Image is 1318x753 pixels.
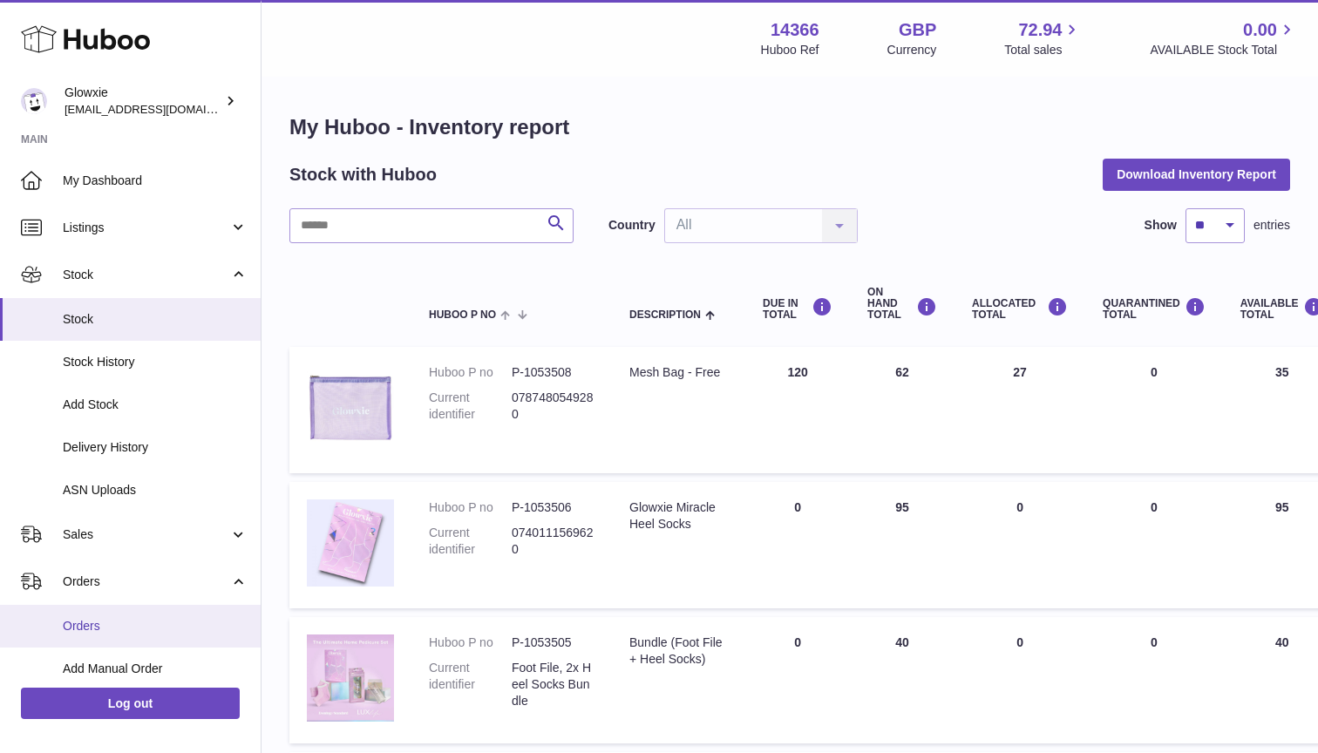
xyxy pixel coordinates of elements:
[21,88,47,114] img: suraj@glowxie.com
[21,688,240,719] a: Log out
[1018,18,1062,42] span: 72.94
[1243,18,1277,42] span: 0.00
[1150,42,1297,58] span: AVAILABLE Stock Total
[745,347,850,473] td: 120
[429,499,512,516] dt: Huboo P no
[1151,500,1158,514] span: 0
[63,311,248,328] span: Stock
[955,347,1085,473] td: 27
[289,113,1290,141] h1: My Huboo - Inventory report
[307,364,394,451] img: product image
[429,364,512,381] dt: Huboo P no
[887,42,937,58] div: Currency
[608,217,656,234] label: Country
[63,526,229,543] span: Sales
[512,525,594,558] dd: 0740111569620
[429,634,512,651] dt: Huboo P no
[955,482,1085,608] td: 0
[429,660,512,709] dt: Current identifier
[512,634,594,651] dd: P-1053505
[1253,217,1290,234] span: entries
[745,617,850,743] td: 0
[629,499,728,533] div: Glowxie Miracle Heel Socks
[63,173,248,189] span: My Dashboard
[63,661,248,677] span: Add Manual Order
[850,482,955,608] td: 95
[512,390,594,423] dd: 0787480549280
[771,18,819,42] strong: 14366
[1103,159,1290,190] button: Download Inventory Report
[1004,18,1082,58] a: 72.94 Total sales
[63,354,248,370] span: Stock History
[1145,217,1177,234] label: Show
[899,18,936,42] strong: GBP
[429,309,496,321] span: Huboo P no
[65,102,256,116] span: [EMAIL_ADDRESS][DOMAIN_NAME]
[629,364,728,381] div: Mesh Bag - Free
[850,347,955,473] td: 62
[763,297,832,321] div: DUE IN TOTAL
[512,499,594,516] dd: P-1053506
[1151,365,1158,379] span: 0
[429,525,512,558] dt: Current identifier
[63,439,248,456] span: Delivery History
[429,390,512,423] dt: Current identifier
[629,634,728,668] div: Bundle (Foot File + Heel Socks)
[63,397,248,413] span: Add Stock
[1103,297,1206,321] div: QUARANTINED Total
[867,287,937,322] div: ON HAND Total
[63,482,248,499] span: ASN Uploads
[1004,42,1082,58] span: Total sales
[289,163,437,187] h2: Stock with Huboo
[512,660,594,709] dd: Foot File, 2x Heel Socks Bundle
[307,499,394,587] img: product image
[972,297,1068,321] div: ALLOCATED Total
[63,573,229,590] span: Orders
[512,364,594,381] dd: P-1053508
[65,85,221,118] div: Glowxie
[307,634,394,722] img: product image
[63,618,248,634] span: Orders
[955,617,1085,743] td: 0
[629,309,701,321] span: Description
[1151,635,1158,649] span: 0
[761,42,819,58] div: Huboo Ref
[850,617,955,743] td: 40
[745,482,850,608] td: 0
[63,267,229,283] span: Stock
[63,220,229,236] span: Listings
[1150,18,1297,58] a: 0.00 AVAILABLE Stock Total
